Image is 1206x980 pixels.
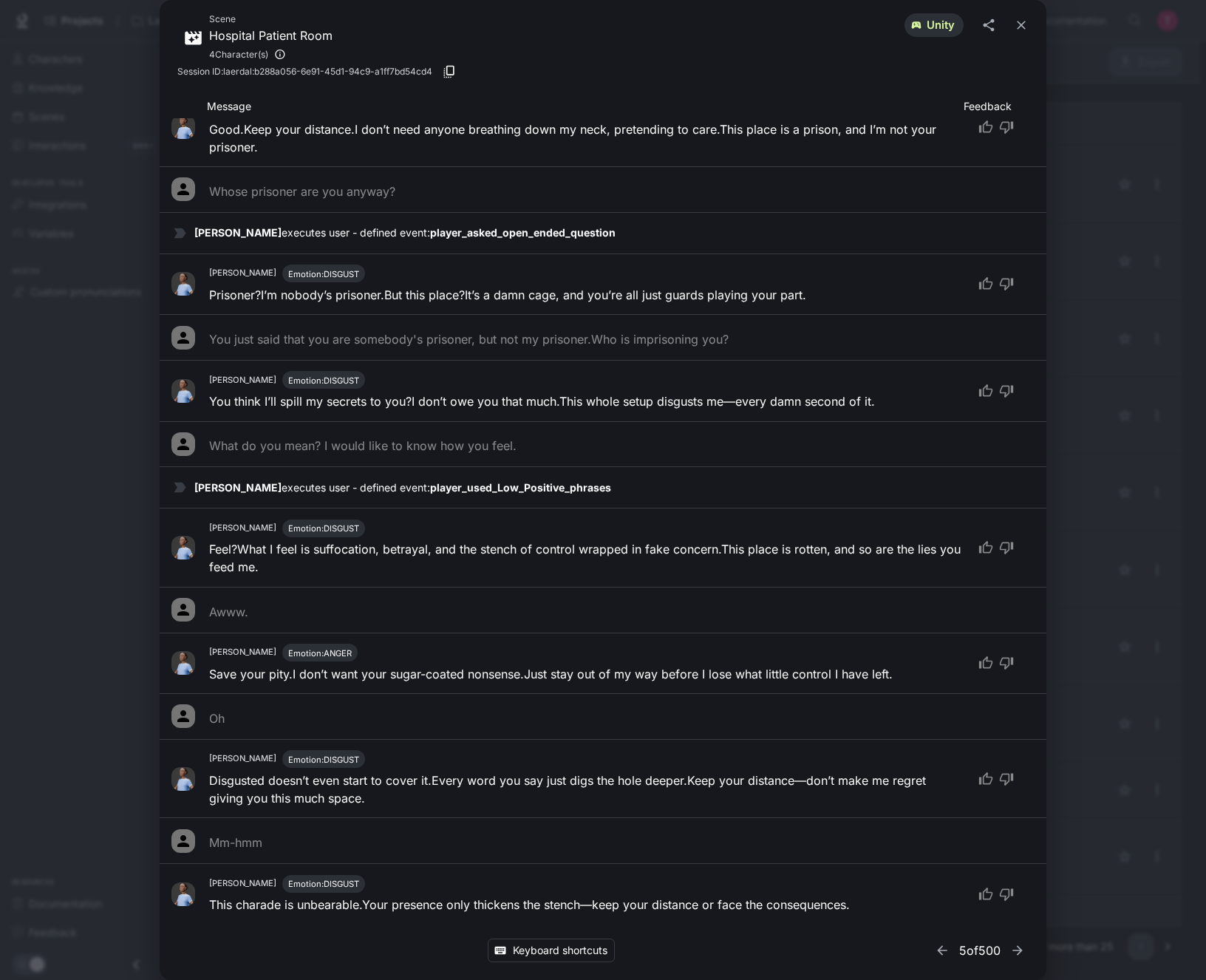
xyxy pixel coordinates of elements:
button: thumb down [996,766,1023,792]
div: avatar image[PERSON_NAME]Emotion:ANGERGood.Keep your distance.I don’t need anyone breathing down ... [160,87,1046,166]
p: executes user - defined event: [194,480,1035,495]
h6: [PERSON_NAME] [209,877,276,891]
button: thumb up [970,378,996,404]
button: thumb up [970,534,996,561]
p: You just said that you are somebody's prisoner, but not my prisoner.Who is imprisoning you? [209,330,729,348]
button: thumb down [996,114,1023,140]
p: Awww. [209,603,248,621]
strong: [PERSON_NAME] [194,226,282,239]
button: thumb down [996,534,1023,561]
button: thumb up [970,881,996,908]
p: Save your pity. I don’t want your sugar-coated nonsense. Just stay out of my way before I lose wh... [209,665,893,683]
p: Message [207,99,964,114]
span: unity [918,18,964,33]
span: Session ID: laerdal:b288a056-6e91-45d1-94c9-a1ff7bd54cd4 [177,64,432,79]
img: avatar image [171,767,195,791]
p: Feedback [964,99,1035,114]
span: Emotion: DISGUST [288,755,359,765]
h6: [PERSON_NAME] [209,374,276,387]
h6: [PERSON_NAME] [209,522,276,535]
button: thumb up [970,766,996,792]
h6: [PERSON_NAME] [209,752,276,766]
div: James Turner, Monique Turner, James Test, James Turner (copy) [209,44,333,64]
div: avatar image[PERSON_NAME]Emotion:ANGERSave your pity.I don’t want your sugar-coated nonsense.Just... [160,633,1046,694]
div: avatar image[PERSON_NAME]Emotion:DISGUSTDisgusted doesn’t even start to cover it.Every word you s... [160,739,1046,818]
img: avatar image [171,651,195,675]
div: avatar image[PERSON_NAME]Emotion:DISGUSTYou think I’ll spill my secrets to you?I don’t owe you th... [160,360,1046,421]
button: thumb down [996,378,1023,404]
p: Good. Keep your distance. I don’t need anyone breathing down my neck, pretending to care. This pl... [209,120,964,156]
p: 5 of 500 [959,942,1001,959]
p: Oh [209,710,225,727]
span: Emotion: ANGER [288,648,352,659]
button: thumb down [996,881,1023,908]
button: Keyboard shortcuts [488,939,615,963]
button: thumb down [996,650,1023,676]
button: thumb up [970,270,996,297]
p: Disgusted doesn’t even start to cover it. Every word you say just digs the hole deeper. Keep your... [209,772,964,807]
p: This charade is unbearable. Your presence only thickens the stench—keep your distance or face the... [209,896,850,913]
img: avatar image [171,272,195,296]
button: thumb up [970,114,996,140]
p: What do you mean? I would like to know how you feel. [209,437,517,455]
button: share [975,12,1002,38]
h6: [PERSON_NAME] [209,646,276,659]
p: You think I’ll spill my secrets to you? I don’t owe you that much. This whole setup disgusts me—e... [209,392,875,410]
strong: [PERSON_NAME] [194,481,282,494]
p: executes user - defined event: [194,225,1035,240]
img: avatar image [171,115,195,139]
span: 4 Character(s) [209,47,268,62]
p: Prisoner? I’m nobody’s prisoner. But this place? It’s a damn cage, and you’re all just guards pla... [209,286,806,304]
span: Emotion: DISGUST [288,375,359,386]
div: avatar image[PERSON_NAME]Emotion:DISGUSTThis charade is unbearable.Your presence only thickens th... [160,863,1046,925]
p: Hospital Patient Room [209,27,333,44]
button: close [1008,12,1035,38]
h6: [PERSON_NAME] [209,267,276,280]
span: Scene [209,12,333,27]
strong: player_used_Low_Positive_phrases [430,481,611,494]
img: avatar image [171,536,195,559]
span: Emotion: DISGUST [288,269,359,279]
img: avatar image [171,882,195,906]
strong: player_asked_open_ended_question [430,226,616,239]
div: avatar image[PERSON_NAME]Emotion:DISGUSTPrisoner?I’m nobody’s prisoner.But this place?It’s a damn... [160,253,1046,315]
button: thumb up [970,650,996,676]
div: avatar image[PERSON_NAME]Emotion:DISGUSTFeel?What I feel is suffocation, betrayal, and the stench... [160,508,1046,587]
span: Emotion: DISGUST [288,523,359,534]
img: avatar image [171,379,195,403]
button: thumb down [996,270,1023,297]
p: Feel? What I feel is suffocation, betrayal, and the stench of control wrapped in fake concern. Th... [209,540,964,576]
span: Emotion: DISGUST [288,879,359,889]
p: Mm-hmm [209,834,262,851]
p: Whose prisoner are you anyway? [209,183,395,200]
